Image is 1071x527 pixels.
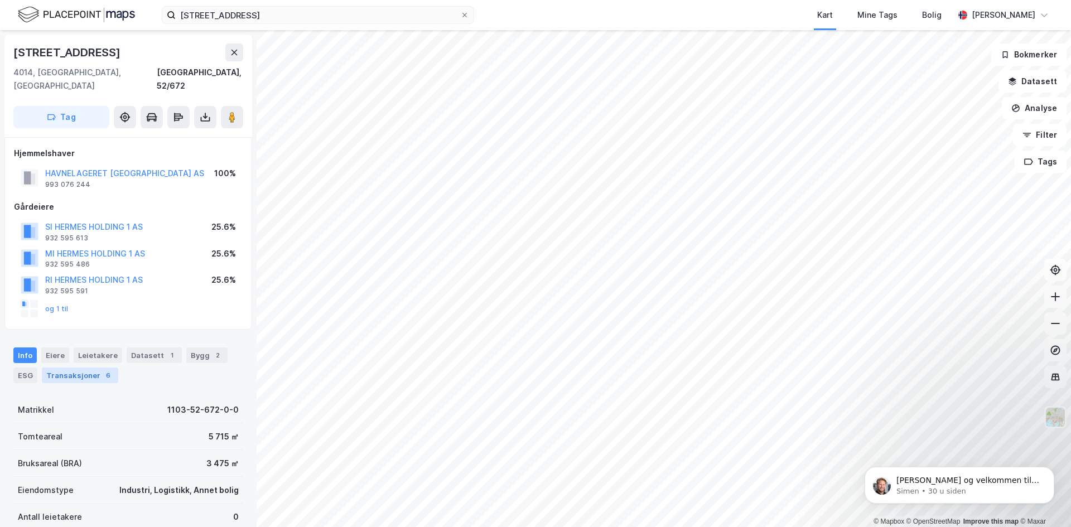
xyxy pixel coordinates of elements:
[848,443,1071,521] iframe: Intercom notifications melding
[211,220,236,234] div: 25.6%
[45,287,88,296] div: 932 595 591
[45,260,90,269] div: 932 595 486
[206,457,239,470] div: 3 475 ㎡
[214,167,236,180] div: 100%
[167,403,239,417] div: 1103-52-672-0-0
[211,273,236,287] div: 25.6%
[41,347,69,363] div: Eiere
[998,70,1067,93] button: Datasett
[18,510,82,524] div: Antall leietakere
[857,8,898,22] div: Mine Tags
[1015,151,1067,173] button: Tags
[186,347,228,363] div: Bygg
[49,43,192,53] p: Message from Simen, sent 30 u siden
[991,43,1067,66] button: Bokmerker
[906,518,961,525] a: OpenStreetMap
[13,106,109,128] button: Tag
[18,5,135,25] img: logo.f888ab2527a4732fd821a326f86c7f29.svg
[13,347,37,363] div: Info
[157,66,243,93] div: [GEOGRAPHIC_DATA], 52/672
[176,7,460,23] input: Søk på adresse, matrikkel, gårdeiere, leietakere eller personer
[233,510,239,524] div: 0
[874,518,904,525] a: Mapbox
[74,347,122,363] div: Leietakere
[922,8,942,22] div: Bolig
[42,368,118,383] div: Transaksjoner
[18,403,54,417] div: Matrikkel
[972,8,1035,22] div: [PERSON_NAME]
[817,8,833,22] div: Kart
[45,234,88,243] div: 932 595 613
[166,350,177,361] div: 1
[14,200,243,214] div: Gårdeiere
[1045,407,1066,428] img: Z
[14,147,243,160] div: Hjemmelshaver
[13,66,157,93] div: 4014, [GEOGRAPHIC_DATA], [GEOGRAPHIC_DATA]
[103,370,114,381] div: 6
[119,484,239,497] div: Industri, Logistikk, Annet bolig
[13,43,123,61] div: [STREET_ADDRESS]
[127,347,182,363] div: Datasett
[1002,97,1067,119] button: Analyse
[18,430,62,443] div: Tomteareal
[13,368,37,383] div: ESG
[18,484,74,497] div: Eiendomstype
[45,180,90,189] div: 993 076 244
[49,32,191,86] span: [PERSON_NAME] og velkommen til Newsec Maps, [PERSON_NAME] det er du lurer på så er det bare å ta ...
[209,430,239,443] div: 5 715 ㎡
[212,350,223,361] div: 2
[211,247,236,260] div: 25.6%
[1013,124,1067,146] button: Filter
[963,518,1019,525] a: Improve this map
[18,457,82,470] div: Bruksareal (BRA)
